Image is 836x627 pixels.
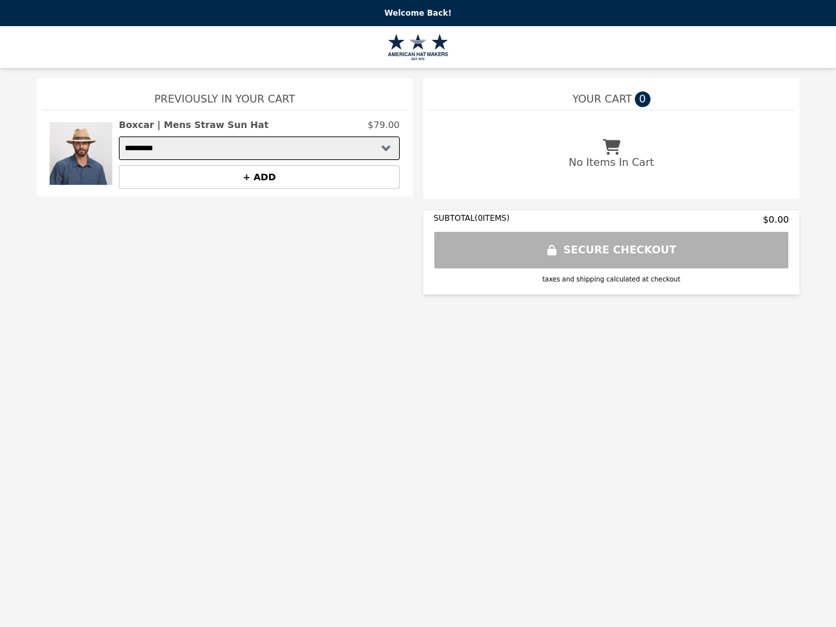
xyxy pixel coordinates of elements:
[434,214,475,223] span: SUBTOTAL
[119,118,268,131] h2: Boxcar | Mens Straw Sun Hat
[42,78,408,110] h1: Previously In Your Cart
[569,155,654,170] p: No Items In Cart
[475,214,509,223] span: ( 0 ITEMS)
[368,118,400,131] p: $79.00
[119,137,400,160] select: Select a product variant
[8,8,828,18] p: Welcome Back!
[119,165,400,189] button: + ADD
[635,91,651,107] span: 0
[572,91,632,107] span: YOUR CART
[388,34,449,60] img: Brand Logo
[763,213,789,226] span: $0.00
[434,274,789,284] div: taxes and shipping calculated at checkout
[50,118,112,189] img: Boxcar | Mens Straw Sun Hat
